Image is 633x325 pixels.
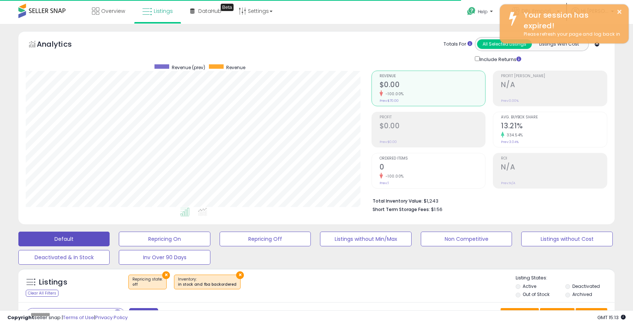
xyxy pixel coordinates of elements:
div: seller snap | | [7,314,128,321]
a: Help [461,1,500,24]
button: Non Competitive [421,232,512,246]
label: Deactivated [572,283,600,289]
h2: 13.21% [501,122,607,132]
small: Prev: 0.00% [501,99,519,103]
h5: Analytics [37,39,86,51]
button: Deactivated & In Stock [18,250,110,265]
span: DataHub [198,7,221,15]
h5: Listings [39,277,67,287]
span: Repricing state : [132,276,163,287]
button: × [616,7,622,17]
label: Active [523,283,536,289]
button: All Selected Listings [477,39,532,49]
b: Short Term Storage Fees: [373,206,430,213]
span: $1.56 [431,206,442,213]
small: Prev: 3.04% [501,140,519,144]
small: Prev: 1 [380,181,389,185]
button: Repricing Off [220,232,311,246]
li: $1,243 [373,196,602,205]
p: Listing States: [516,275,615,282]
h2: N/A [501,81,607,90]
div: in stock and fba backordered [178,282,237,287]
small: -100.00% [383,174,404,179]
button: × [162,271,170,279]
h2: N/A [501,163,607,173]
span: Ordered Items [380,157,486,161]
h2: 0 [380,163,486,173]
label: Out of Stock [523,291,550,297]
label: Archived [572,291,592,297]
strong: Copyright [7,314,34,321]
button: × [236,271,244,279]
div: Clear All Filters [26,290,58,297]
h2: $0.00 [380,122,486,132]
div: Your session has expired! [518,10,623,31]
span: Overview [101,7,125,15]
span: Help [478,8,488,15]
button: Listings without Min/Max [320,232,411,246]
span: ROI [501,157,607,161]
div: Please refresh your page and log back in [518,31,623,38]
span: Profit [380,115,486,119]
h2: $0.00 [380,81,486,90]
div: Include Returns [469,55,530,63]
span: Revenue [226,64,245,71]
button: Default [18,232,110,246]
small: Prev: $0.00 [380,140,397,144]
small: -100.00% [383,91,404,97]
span: Listings [154,7,173,15]
span: Revenue [380,74,486,78]
span: 2025-09-16 15:13 GMT [597,314,626,321]
span: Inventory : [178,276,237,287]
div: off [132,282,163,287]
button: Inv Over 90 Days [119,250,210,265]
span: Revenue (prev) [172,64,205,71]
small: 334.54% [504,132,523,138]
div: Totals For [444,41,472,48]
small: Prev: N/A [501,181,515,185]
small: Prev: $70.00 [380,99,399,103]
b: Total Inventory Value: [373,198,423,204]
span: Avg. Buybox Share [501,115,607,119]
button: Listings without Cost [521,232,612,246]
span: Profit [PERSON_NAME] [501,74,607,78]
div: Tooltip anchor [221,4,234,11]
button: Listings With Cost [531,39,586,49]
button: Repricing On [119,232,210,246]
i: Get Help [467,7,476,16]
